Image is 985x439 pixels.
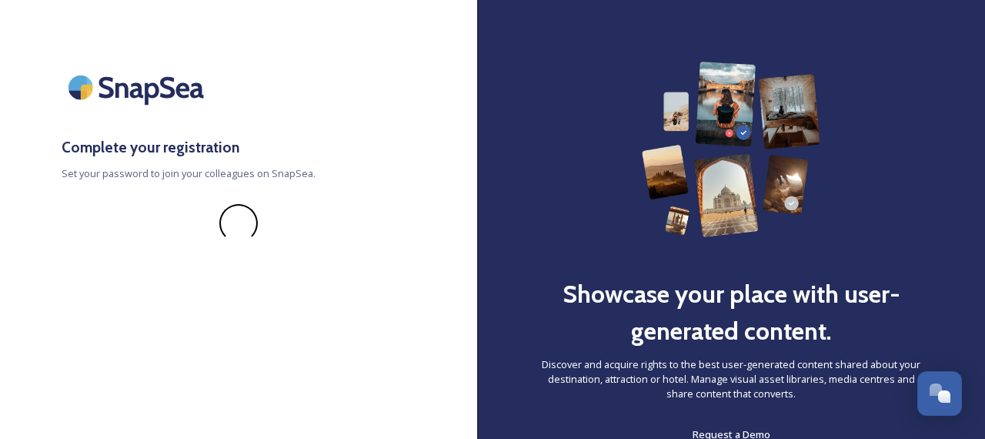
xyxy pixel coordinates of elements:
span: Discover and acquire rights to the best user-generated content shared about your destination, att... [539,357,923,402]
img: 63b42ca75bacad526042e722_Group%20154-p-800.png [642,62,821,237]
h2: Showcase your place with user-generated content. [539,276,923,350]
span: Set your password to join your colleagues on SnapSea. [62,166,416,181]
h3: Complete your registration [62,136,416,159]
button: Open Chat [917,371,962,416]
img: SnapSea Logo [62,62,215,113]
